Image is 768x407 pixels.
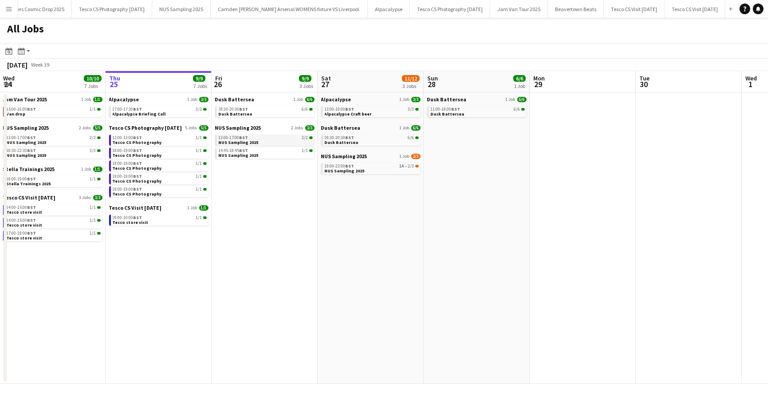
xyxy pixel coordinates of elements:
span: 1/1 [90,107,96,112]
button: Tesco CS Photography [DATE] [72,0,152,18]
span: 15:00-16:00 [7,107,36,112]
span: 6/6 [305,97,315,102]
span: 3/3 [203,108,207,111]
a: 14:00-15:00BST1/1Tesco store visit [7,217,101,227]
span: 1/1 [196,136,202,140]
span: 1/1 [196,174,202,179]
span: 25 [108,79,120,89]
span: 2/2 [90,136,96,140]
span: Tesco store visit [7,222,43,228]
a: 09:30-20:30BST6/6Dusk Battersea [325,135,419,145]
span: BST [346,106,354,112]
a: 18:00-19:00BST1/1Tesco CS Photography [113,160,207,171]
a: Alpacalypse1 Job3/3 [109,96,209,103]
a: 18:30-22:30BST3/3NUS Sampling 2025 [7,148,101,158]
a: Tesco CS Visit [DATE]1 Job1/1 [109,204,209,211]
button: Beavertown Beats [548,0,604,18]
span: 2/3 [411,154,421,159]
span: BST [28,176,36,182]
span: Dusk Battersea [219,111,252,117]
button: Alpacalypse [368,0,410,18]
span: 1 Job [400,125,410,131]
div: Alpacalypse1 Job3/313:00-19:00BST3/3Alpacalypse Craft beer [321,96,421,124]
span: 1/1 [309,149,313,152]
div: NUS Sampling 20252 Jobs5/513:00-17:00BST2/2NUS Sampling 202518:30-22:30BST3/3NUS Sampling 2025 [3,124,102,166]
span: Stella Trainings 2025 [7,181,51,187]
span: 1 Job [506,97,516,102]
a: 18:00-19:00BST1/1Tesco CS Photography [113,148,207,158]
span: 6/6 [415,136,419,139]
a: 15:00-16:00BST1/1Van drop [7,106,101,116]
span: 27 [320,79,331,89]
span: Mon [533,74,545,82]
span: 1/1 [90,205,96,210]
span: 1 Job [82,97,91,102]
a: Dusk Battersea1 Job6/6 [215,96,315,103]
a: 18:00-19:00BST1/1Tesco CS Photography [113,186,207,196]
span: 18:00-19:00 [113,174,142,179]
span: 2 Jobs [79,125,91,131]
span: 13:00-19:00 [325,107,354,112]
button: Tesco CS Photography [DATE] [410,0,490,18]
span: Thu [109,74,120,82]
span: Tesco store visit [7,209,43,215]
span: 3/3 [97,149,101,152]
span: NUS Sampling 2025 [219,152,259,158]
a: Dusk Battersea1 Job6/6 [321,124,421,131]
span: Dusk Battersea [215,96,255,103]
span: Tesco store visit [7,235,43,241]
span: 1/1 [97,232,101,235]
span: 26 [214,79,222,89]
span: 13:00-17:00 [219,136,248,140]
span: BST [134,186,142,192]
span: 3 Jobs [79,195,91,200]
span: 1/1 [97,219,101,222]
span: 6/6 [411,125,421,131]
span: Tesco CS Photography September 2025 [109,124,182,131]
span: 3/3 [408,107,414,112]
a: Alpacalypse1 Job3/3 [321,96,421,103]
button: Tesco CS Visit [DATE] [604,0,665,18]
span: 1 Job [400,154,410,159]
span: 1/1 [199,205,209,211]
span: Stella Trainings 2025 [3,166,55,172]
span: 18:00-19:00 [113,187,142,192]
span: 1 Job [82,167,91,172]
span: 1 Job [400,97,410,102]
span: 3/3 [196,107,202,112]
span: 19:00-23:00 [325,164,354,168]
span: BST [28,230,36,236]
span: NUS Sampling 2025 [219,140,259,145]
div: Tesco CS Photography [DATE]5 Jobs5/512:00-13:00BST1/1Tesco CS Photography18:00-19:00BST1/1Tesco C... [109,124,209,204]
div: Dusk Battersea1 Job6/611:00-18:00BST6/6Dusk Battersea [427,96,527,119]
span: Dusk Battersea [427,96,467,103]
span: Dusk Battersea [325,140,358,145]
span: 18:00-19:00 [113,161,142,166]
div: Jam Van Tour 20251 Job1/115:00-16:00BST1/1Van drop [3,96,102,124]
span: 09:30-20:30 [325,136,354,140]
div: Dusk Battersea1 Job6/609:30-20:30BST6/6Dusk Battersea [321,124,421,153]
span: 2/2 [309,136,313,139]
button: Tesco CS Visit [DATE] [665,0,725,18]
span: 1/1 [196,215,202,220]
span: 3/3 [411,97,421,102]
span: BST [134,215,142,220]
span: 5 Jobs [185,125,197,131]
a: 11:00-18:00BST6/6Dusk Battersea [431,106,525,116]
span: BST [28,204,36,210]
div: Stella Trainings 20251 Job1/118:00-19:00BST1/1Stella Trainings 2025 [3,166,102,194]
span: 30 [638,79,650,89]
span: BST [240,106,248,112]
a: NUS Sampling 20252 Jobs3/3 [215,124,315,131]
span: Tesco CS Photography [113,178,162,184]
span: Dusk Battersea [431,111,465,117]
span: BST [134,160,142,166]
a: 14:00-15:00BST1/1Tesco store visit [7,204,101,215]
span: 6/6 [408,136,414,140]
div: Tesco CS Visit [DATE]1 Job1/109:00-10:00BST1/1Tesco store visit [109,204,209,227]
span: 6/6 [517,97,527,102]
span: 1/1 [203,216,207,219]
div: 7 Jobs [193,83,207,89]
span: 1 [744,79,757,89]
span: 18:30-22:30 [7,148,36,153]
